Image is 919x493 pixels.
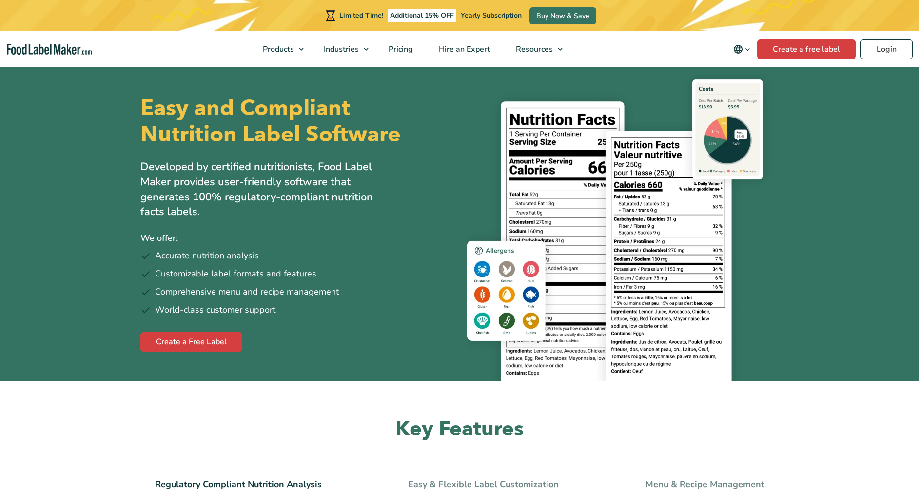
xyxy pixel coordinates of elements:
[155,303,275,316] span: World-class customer support
[726,39,757,59] button: Change language
[757,39,856,59] a: Create a free label
[155,267,316,280] span: Customizable label formats and features
[529,7,596,24] a: Buy Now & Save
[140,231,452,245] p: We offer:
[426,31,501,67] a: Hire an Expert
[140,159,394,219] p: Developed by certified nutritionists, Food Label Maker provides user-friendly software that gener...
[155,285,339,298] span: Comprehensive menu and recipe management
[311,31,373,67] a: Industries
[155,249,259,262] span: Accurate nutrition analysis
[860,39,913,59] a: Login
[388,9,456,22] span: Additional 15% OFF
[260,44,295,55] span: Products
[645,479,764,490] a: Menu & Recipe Management
[140,332,242,352] a: Create a Free Label
[7,44,92,55] a: Food Label Maker homepage
[461,11,522,20] span: Yearly Subscription
[140,95,451,148] h1: Easy and Compliant Nutrition Label Software
[250,31,309,67] a: Products
[436,44,491,55] span: Hire an Expert
[376,31,424,67] a: Pricing
[408,479,559,490] a: Easy & Flexible Label Customization
[155,479,322,490] a: Regulatory Compliant Nutrition Analysis
[386,44,414,55] span: Pricing
[513,44,554,55] span: Resources
[503,31,567,67] a: Resources
[339,11,383,20] span: Limited Time!
[140,416,779,443] h2: Key Features
[321,44,360,55] span: Industries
